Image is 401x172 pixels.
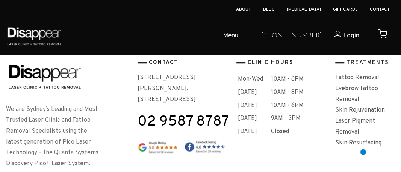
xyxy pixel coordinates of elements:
p: We are Sydney’s Leading and Most Trusted Laser Clinic and Tattoo Removal Specialists using the la... [6,104,101,169]
a: Eyebrow Tattoo Removal [335,85,378,103]
td: [DATE] [237,86,269,99]
a: Gift Cards [333,6,358,12]
ul: Open Mobile Menu [68,24,255,48]
td: [DATE] [237,100,269,112]
td: 10AM - 6PM [270,73,328,86]
img: Disappear - Laser Clinic and Tattoo Removal services [6,58,83,94]
a: Menu [197,24,255,48]
td: [DATE] [237,112,269,125]
td: [DATE] [237,126,269,138]
a: Tattoo Removal [335,74,379,81]
a: Skin Rejuvenation [335,106,385,114]
td: 10AM - 6PM [270,100,328,112]
td: 10AM - 8PM [270,86,328,99]
a: [PHONE_NUMBER] [261,31,322,41]
a: Blog [263,6,275,12]
a: [MEDICAL_DATA] [287,6,321,12]
h4: Contact [138,58,230,68]
span: Login [343,31,359,40]
img: Disappear - Laser Clinic and Tattoo Removal Services in Sydney, Australia [6,23,63,49]
h4: Treatments [335,58,395,68]
a: Login [322,31,359,41]
span: Menu [223,31,238,41]
a: 02 9587 8787 [138,117,230,128]
td: 9AM - 3PM [270,112,328,125]
p: [STREET_ADDRESS][PERSON_NAME], [STREET_ADDRESS] [138,72,230,105]
a: About [236,6,251,12]
a: Skin Resurfacing [335,139,381,147]
a: Contact [370,6,390,12]
td: Mon-Wed [237,73,269,86]
td: Closed [270,126,328,138]
h4: Clinic Hours [236,58,329,68]
img: Disappear Reviews [138,140,226,154]
a: Laser Pigment Removal [335,117,375,136]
